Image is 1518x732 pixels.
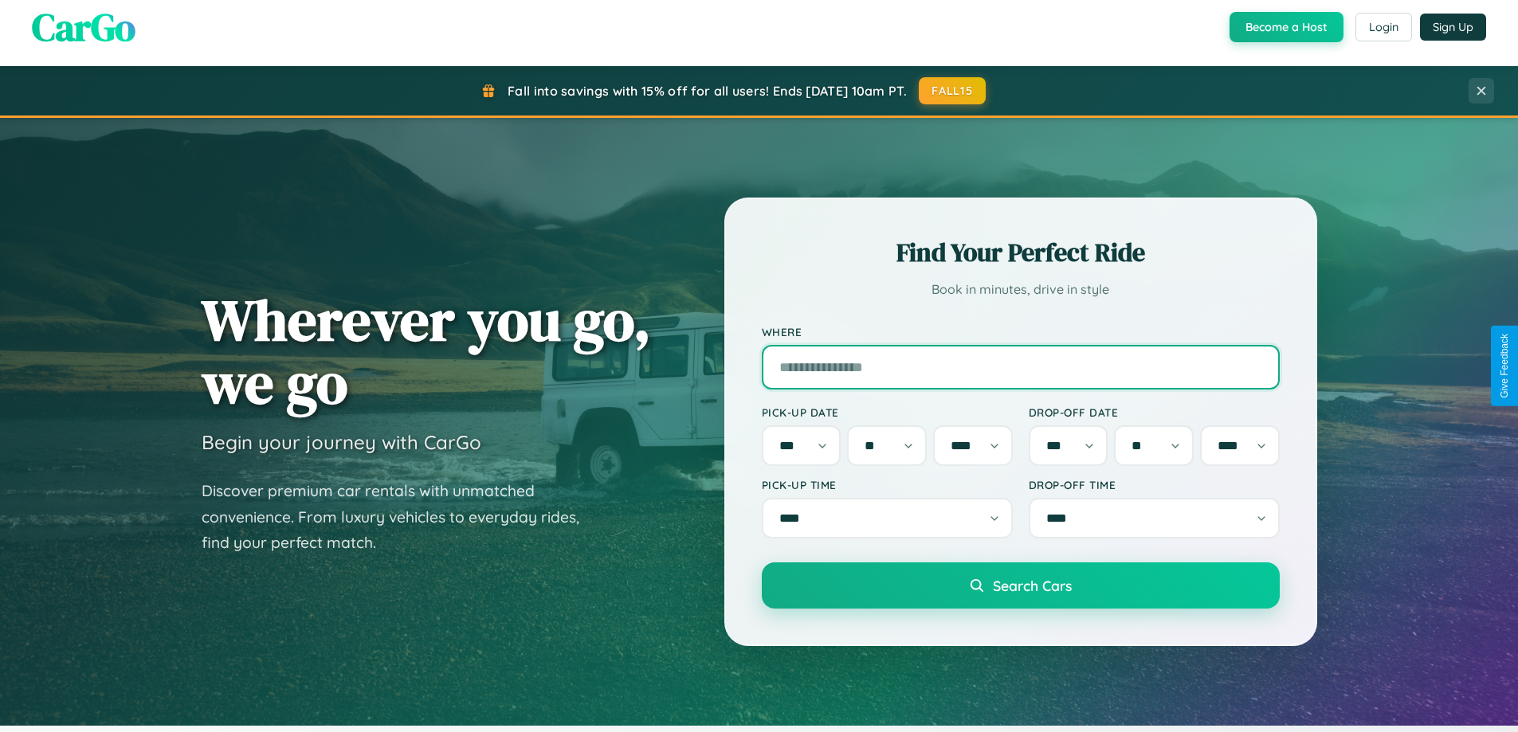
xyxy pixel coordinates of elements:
button: Sign Up [1420,14,1486,41]
p: Discover premium car rentals with unmatched convenience. From luxury vehicles to everyday rides, ... [202,478,600,556]
button: FALL15 [919,77,986,104]
span: Search Cars [993,577,1072,594]
button: Become a Host [1230,12,1343,42]
label: Drop-off Time [1029,478,1280,491]
div: Give Feedback [1499,334,1510,398]
h3: Begin your journey with CarGo [202,430,481,454]
h2: Find Your Perfect Ride [762,235,1280,270]
h1: Wherever you go, we go [202,288,651,414]
button: Login [1355,13,1412,41]
label: Pick-up Time [762,478,1013,491]
p: Book in minutes, drive in style [762,278,1280,301]
label: Pick-up Date [762,405,1013,419]
span: CarGo [32,1,135,53]
label: Drop-off Date [1029,405,1280,419]
label: Where [762,325,1280,339]
button: Search Cars [762,562,1280,609]
span: Fall into savings with 15% off for all users! Ends [DATE] 10am PT. [508,83,907,99]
